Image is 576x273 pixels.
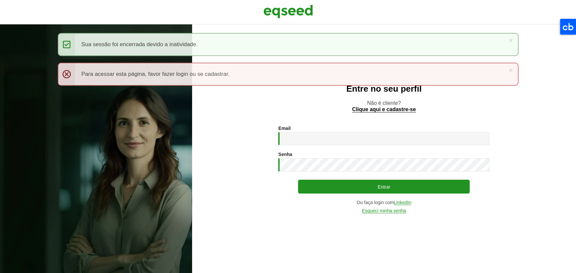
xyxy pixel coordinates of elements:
[205,100,563,112] p: Não é cliente?
[278,200,490,205] div: Ou faça login com
[362,208,406,213] a: Esqueci minha senha
[58,63,519,86] div: Para acessar esta página, favor fazer login ou se cadastrar.
[205,84,563,94] h2: Entre no seu perfil
[298,180,470,194] button: Entrar
[263,3,313,20] img: EqSeed Logo
[509,67,513,74] a: ×
[278,152,292,157] label: Senha
[58,33,519,56] div: Sua sessão foi encerrada devido a inatividade.
[509,37,513,44] a: ×
[278,126,290,131] label: Email
[352,107,416,112] a: Clique aqui e cadastre-se
[394,200,411,205] a: LinkedIn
